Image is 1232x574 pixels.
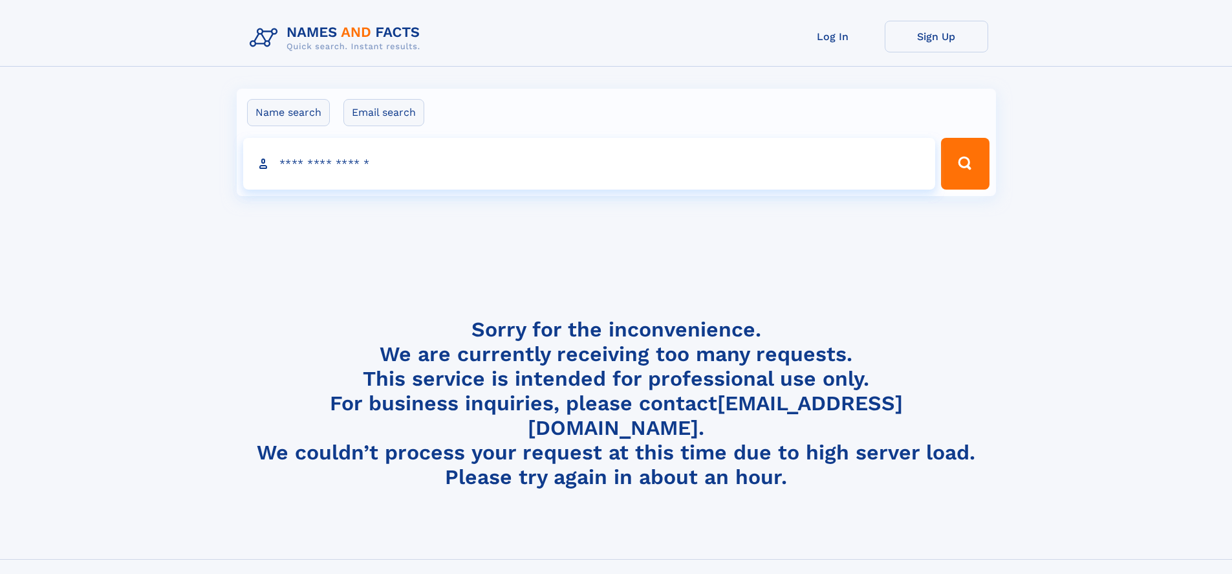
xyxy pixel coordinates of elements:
[244,21,431,56] img: Logo Names and Facts
[247,99,330,126] label: Name search
[243,138,936,190] input: search input
[244,317,988,490] h4: Sorry for the inconvenience. We are currently receiving too many requests. This service is intend...
[528,391,903,440] a: [EMAIL_ADDRESS][DOMAIN_NAME]
[781,21,885,52] a: Log In
[885,21,988,52] a: Sign Up
[343,99,424,126] label: Email search
[941,138,989,190] button: Search Button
